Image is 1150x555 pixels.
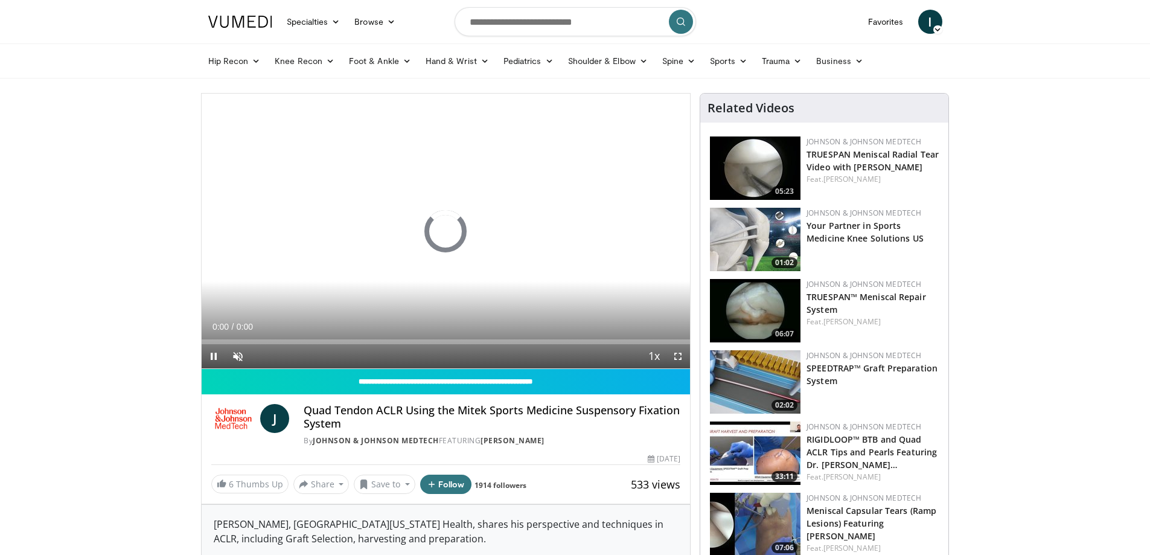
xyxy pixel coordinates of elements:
img: 0543fda4-7acd-4b5c-b055-3730b7e439d4.150x105_q85_crop-smart_upscale.jpg [710,208,800,271]
a: Trauma [755,49,810,73]
a: Johnson & Johnson MedTech [807,493,921,503]
a: TRUESPAN™ Meniscal Repair System [807,291,926,315]
img: Johnson & Johnson MedTech [211,404,256,433]
span: 33:11 [771,471,797,482]
span: 06:07 [771,329,797,339]
a: Meniscal Capsular Tears (Ramp Lesions) Featuring [PERSON_NAME] [807,505,936,542]
button: Share [293,475,350,494]
span: 0:00 [212,322,229,332]
div: Progress Bar [202,339,691,344]
a: TRUESPAN Meniscal Radial Tear Video with [PERSON_NAME] [807,149,939,173]
span: 07:06 [771,542,797,553]
span: 0:00 [237,322,253,332]
span: 533 views [631,477,680,492]
img: e42d750b-549a-4175-9691-fdba1d7a6a0f.150x105_q85_crop-smart_upscale.jpg [710,279,800,342]
a: [PERSON_NAME] [823,316,881,327]
a: Johnson & Johnson MedTech [807,136,921,147]
a: 01:02 [710,208,800,271]
a: 06:07 [710,279,800,342]
div: Feat. [807,472,939,483]
a: [PERSON_NAME] [481,435,545,446]
a: 6 Thumbs Up [211,475,289,493]
div: Feat. [807,316,939,327]
img: 4bc3a03c-f47c-4100-84fa-650097507746.150x105_q85_crop-smart_upscale.jpg [710,422,800,485]
a: [PERSON_NAME] [823,543,881,553]
button: Pause [202,344,226,368]
input: Search topics, interventions [455,7,696,36]
a: Your Partner in Sports Medicine Knee Solutions US [807,220,924,244]
a: Johnson & Johnson MedTech [807,350,921,361]
a: Johnson & Johnson MedTech [807,279,921,289]
a: Johnson & Johnson MedTech [807,208,921,218]
a: 1914 followers [474,480,526,490]
div: Feat. [807,543,939,554]
a: Favorites [861,10,911,34]
a: 05:23 [710,136,800,200]
video-js: Video Player [202,94,691,369]
button: Fullscreen [666,344,690,368]
a: RIGIDLOOP™ BTB and Quad ACLR Tips and Pearls Featuring Dr. [PERSON_NAME]… [807,434,937,470]
h4: Related Videos [708,101,794,115]
button: Save to [354,475,415,494]
a: Johnson & Johnson MedTech [313,435,439,446]
button: Unmute [226,344,250,368]
a: Johnson & Johnson MedTech [807,422,921,432]
img: a9cbc79c-1ae4-425c-82e8-d1f73baa128b.150x105_q85_crop-smart_upscale.jpg [710,136,800,200]
img: VuMedi Logo [208,16,272,28]
button: Follow [420,475,472,494]
h4: Quad Tendon ACLR Using the Mitek Sports Medicine Suspensory Fixation System [304,404,680,430]
a: Hand & Wrist [418,49,496,73]
a: Specialties [280,10,348,34]
a: 02:02 [710,350,800,414]
button: Playback Rate [642,344,666,368]
a: Hip Recon [201,49,268,73]
a: Shoulder & Elbow [561,49,655,73]
span: 02:02 [771,400,797,411]
a: J [260,404,289,433]
span: 6 [229,478,234,490]
a: 33:11 [710,422,800,485]
span: 05:23 [771,186,797,197]
img: a46a2fe1-2704-4a9e-acc3-1c278068f6c4.150x105_q85_crop-smart_upscale.jpg [710,350,800,414]
a: Sports [703,49,755,73]
a: SPEEDTRAP™ Graft Preparation System [807,362,938,387]
div: Feat. [807,174,939,185]
a: [PERSON_NAME] [823,472,881,482]
div: [DATE] [648,454,680,464]
span: / [232,322,234,332]
a: [PERSON_NAME] [823,174,881,184]
a: Business [809,49,870,73]
a: Browse [347,10,403,34]
a: Foot & Ankle [342,49,418,73]
a: Spine [655,49,703,73]
a: Knee Recon [267,49,342,73]
span: 01:02 [771,257,797,268]
a: I [918,10,942,34]
div: By FEATURING [304,435,680,446]
a: Pediatrics [496,49,561,73]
